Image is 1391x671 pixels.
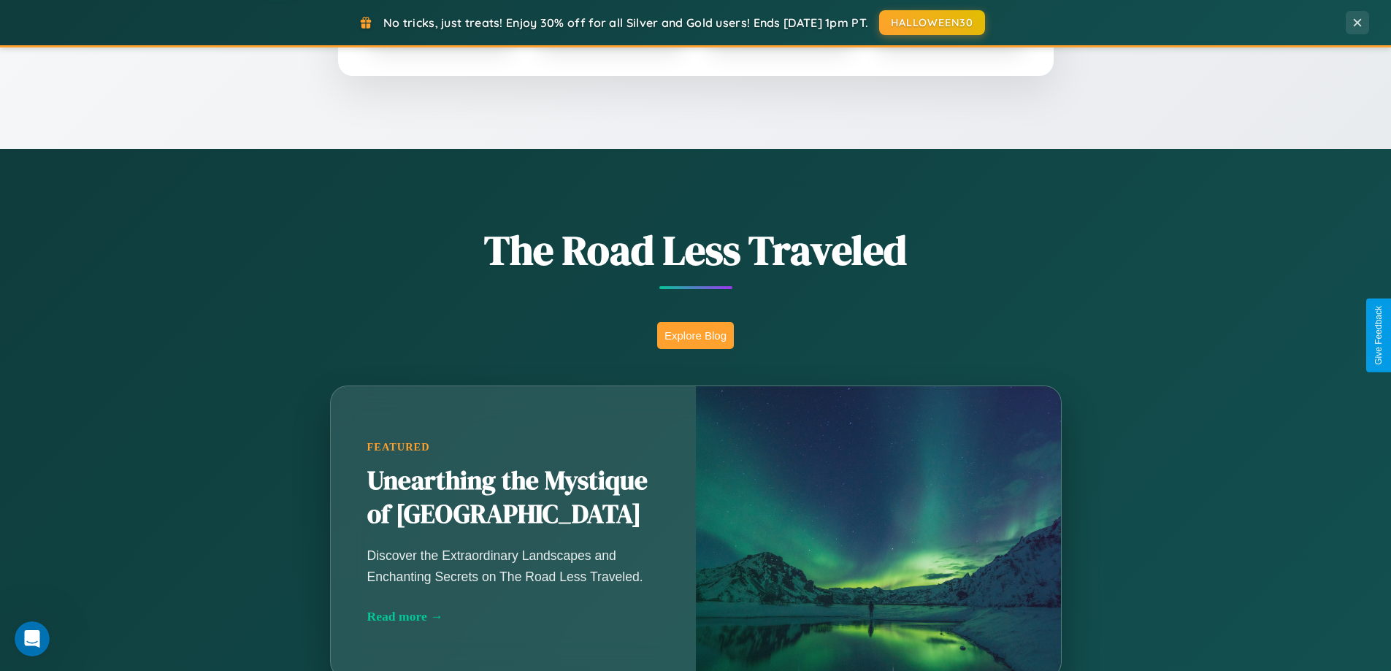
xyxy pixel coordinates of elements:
span: No tricks, just treats! Enjoy 30% off for all Silver and Gold users! Ends [DATE] 1pm PT. [383,15,868,30]
div: Give Feedback [1373,306,1384,365]
button: Explore Blog [657,322,734,349]
h1: The Road Less Traveled [258,222,1134,278]
div: Read more → [367,609,659,624]
button: HALLOWEEN30 [879,10,985,35]
h2: Unearthing the Mystique of [GEOGRAPHIC_DATA] [367,464,659,532]
div: Featured [367,441,659,453]
iframe: Intercom live chat [15,621,50,656]
p: Discover the Extraordinary Landscapes and Enchanting Secrets on The Road Less Traveled. [367,545,659,586]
